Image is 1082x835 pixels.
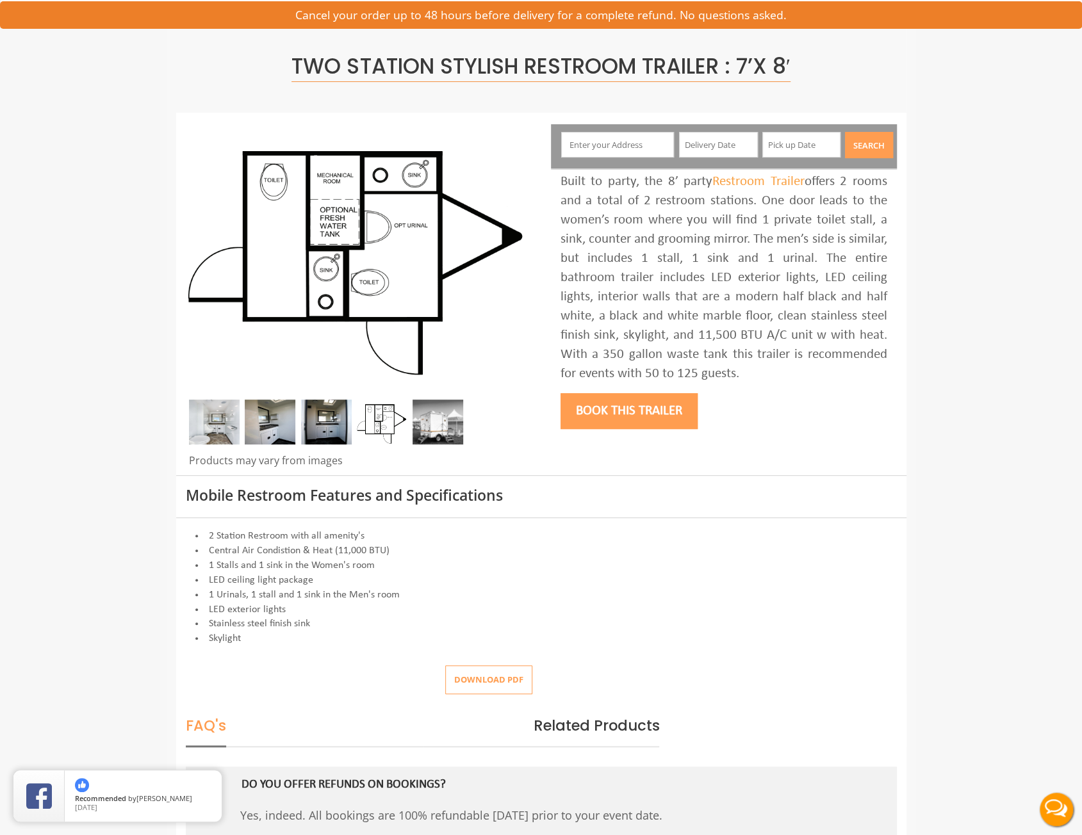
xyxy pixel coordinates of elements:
img: Review Rating [26,783,52,809]
li: LED ceiling light package [186,573,897,588]
span: Two Station Stylish Restroom Trailer : 7’x 8′ [291,51,790,82]
img: A mini restroom trailer with two separate stations and separate doors for males and females [186,124,532,380]
span: Related Products [533,715,659,736]
img: Inside of complete restroom with a stall, a urinal, tissue holders, cabinets and mirror [189,400,240,444]
img: thumbs up icon [75,778,89,792]
img: A mini restroom trailer with two separate stations and separate doors for males and females [413,400,463,444]
li: 1 Urinals, 1 stall and 1 sink in the Men's room [186,588,897,603]
button: Download pdf [445,665,532,694]
button: Search [845,132,893,158]
span: Recommended [75,793,126,803]
li: Skylight [186,631,897,646]
h3: Mobile Restroom Features and Specifications [186,487,897,503]
span: [PERSON_NAME] [136,793,192,803]
img: DSC_0016_email [245,400,295,444]
h5: DO YOU OFFER REFUNDS ON BOOKINGS? [242,779,799,792]
div: Built to party, the 8’ party offers 2 rooms and a total of 2 restroom stations. One door leads to... [561,172,887,384]
input: Enter your Address [561,132,674,158]
p: Yes, indeed. All bookings are 100% refundable [DATE] prior to your event date. [240,804,820,827]
a: Download pdf [435,674,532,685]
img: DSC_0004_email [301,400,352,444]
button: Live Chat [1031,784,1082,835]
li: Central Air Condistion & Heat (11,000 BTU) [186,544,897,558]
li: 2 Station Restroom with all amenity's [186,529,897,544]
div: Products may vary from images [186,453,532,475]
button: Book this trailer [561,393,698,429]
a: Restroom Trailer [712,175,805,188]
span: FAQ's [186,715,226,747]
img: Floor Plan of 2 station Mini restroom with sink and toilet [357,400,407,444]
span: by [75,795,211,804]
li: Stainless steel finish sink [186,617,897,631]
li: 1 Stalls and 1 sink in the Women's room [186,558,897,573]
input: Delivery Date [679,132,758,158]
input: Pick up Date [762,132,841,158]
li: LED exterior lights [186,603,897,617]
span: [DATE] [75,802,97,812]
